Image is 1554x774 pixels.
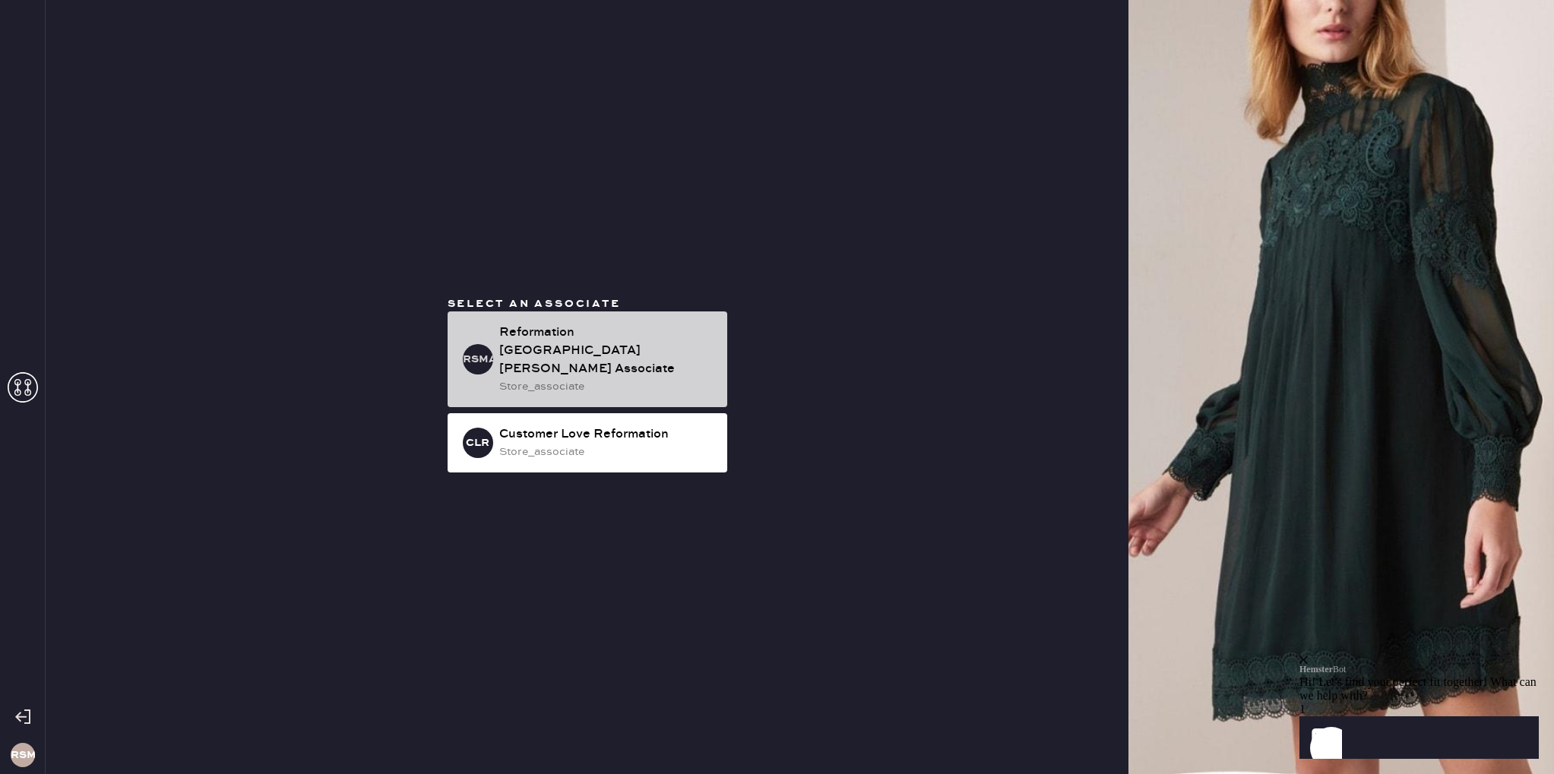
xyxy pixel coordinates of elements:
span: Select an associate [448,297,621,311]
div: Reformation [GEOGRAPHIC_DATA][PERSON_NAME] Associate [499,324,715,378]
div: store_associate [499,378,715,395]
h3: RSMA [463,354,493,365]
h3: CLR [466,438,489,448]
div: Customer Love Reformation [499,425,715,444]
iframe: Front Chat [1299,563,1550,771]
div: store_associate [499,444,715,460]
h3: RSM [11,750,35,760]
